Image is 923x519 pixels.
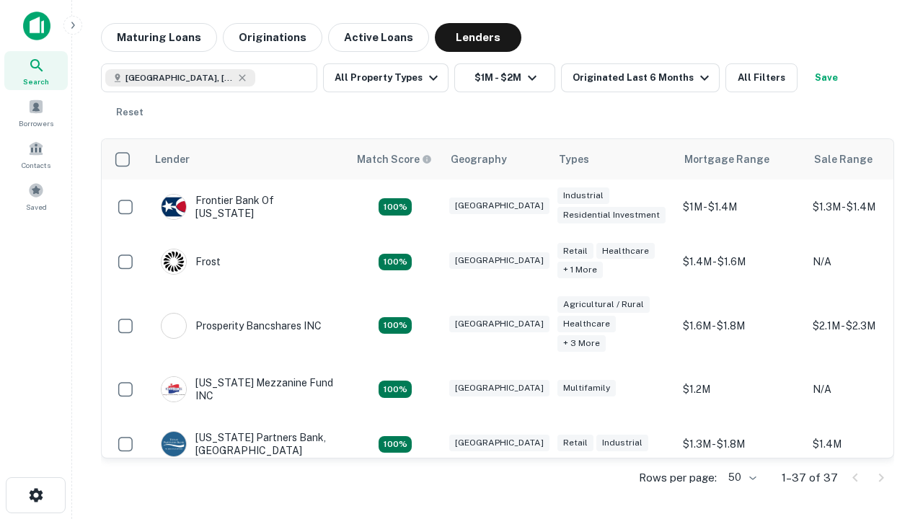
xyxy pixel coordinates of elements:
[379,317,412,334] div: Matching Properties: 6, hasApolloMatch: undefined
[4,135,68,174] a: Contacts
[435,23,521,52] button: Lenders
[557,380,616,396] div: Multifamily
[162,249,186,274] img: picture
[676,417,805,471] td: $1.3M - $1.8M
[155,151,190,168] div: Lender
[557,296,650,313] div: Agricultural / Rural
[4,177,68,216] a: Saved
[357,151,429,167] h6: Match Score
[379,436,412,453] div: Matching Properties: 4, hasApolloMatch: undefined
[161,313,322,339] div: Prosperity Bancshares INC
[684,151,769,168] div: Mortgage Range
[725,63,798,92] button: All Filters
[676,362,805,417] td: $1.2M
[146,139,348,179] th: Lender
[557,262,603,278] div: + 1 more
[803,63,849,92] button: Save your search to get updates of matches that match your search criteria.
[454,63,555,92] button: $1M - $2M
[161,431,334,457] div: [US_STATE] Partners Bank, [GEOGRAPHIC_DATA]
[449,435,549,451] div: [GEOGRAPHIC_DATA]
[814,151,873,168] div: Sale Range
[573,69,713,86] div: Originated Last 6 Months
[23,12,50,40] img: capitalize-icon.png
[328,23,429,52] button: Active Loans
[557,435,593,451] div: Retail
[161,376,334,402] div: [US_STATE] Mezzanine Fund INC
[442,139,550,179] th: Geography
[4,93,68,132] a: Borrowers
[676,179,805,234] td: $1M - $1.4M
[162,314,186,338] img: picture
[161,249,221,275] div: Frost
[557,187,609,204] div: Industrial
[723,467,759,488] div: 50
[557,243,593,259] div: Retail
[101,23,217,52] button: Maturing Loans
[561,63,720,92] button: Originated Last 6 Months
[449,316,549,332] div: [GEOGRAPHIC_DATA]
[596,435,648,451] div: Industrial
[639,469,717,487] p: Rows per page:
[449,380,549,396] div: [GEOGRAPHIC_DATA]
[379,254,412,271] div: Matching Properties: 4, hasApolloMatch: undefined
[26,201,47,213] span: Saved
[449,252,549,269] div: [GEOGRAPHIC_DATA]
[22,159,50,171] span: Contacts
[676,289,805,362] td: $1.6M - $1.8M
[125,71,234,84] span: [GEOGRAPHIC_DATA], [GEOGRAPHIC_DATA], [GEOGRAPHIC_DATA]
[557,316,616,332] div: Healthcare
[348,139,442,179] th: Capitalize uses an advanced AI algorithm to match your search with the best lender. The match sco...
[161,194,334,220] div: Frontier Bank Of [US_STATE]
[162,432,186,456] img: picture
[676,234,805,289] td: $1.4M - $1.6M
[4,51,68,90] a: Search
[851,404,923,473] iframe: Chat Widget
[107,98,153,127] button: Reset
[596,243,655,259] div: Healthcare
[323,63,449,92] button: All Property Types
[19,117,53,129] span: Borrowers
[451,151,507,168] div: Geography
[223,23,322,52] button: Originations
[357,151,432,167] div: Capitalize uses an advanced AI algorithm to match your search with the best lender. The match sco...
[162,195,186,219] img: picture
[550,139,676,179] th: Types
[676,139,805,179] th: Mortgage Range
[379,381,412,398] div: Matching Properties: 5, hasApolloMatch: undefined
[162,377,186,402] img: picture
[449,198,549,214] div: [GEOGRAPHIC_DATA]
[23,76,49,87] span: Search
[559,151,589,168] div: Types
[557,335,606,352] div: + 3 more
[379,198,412,216] div: Matching Properties: 4, hasApolloMatch: undefined
[557,207,666,223] div: Residential Investment
[782,469,838,487] p: 1–37 of 37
